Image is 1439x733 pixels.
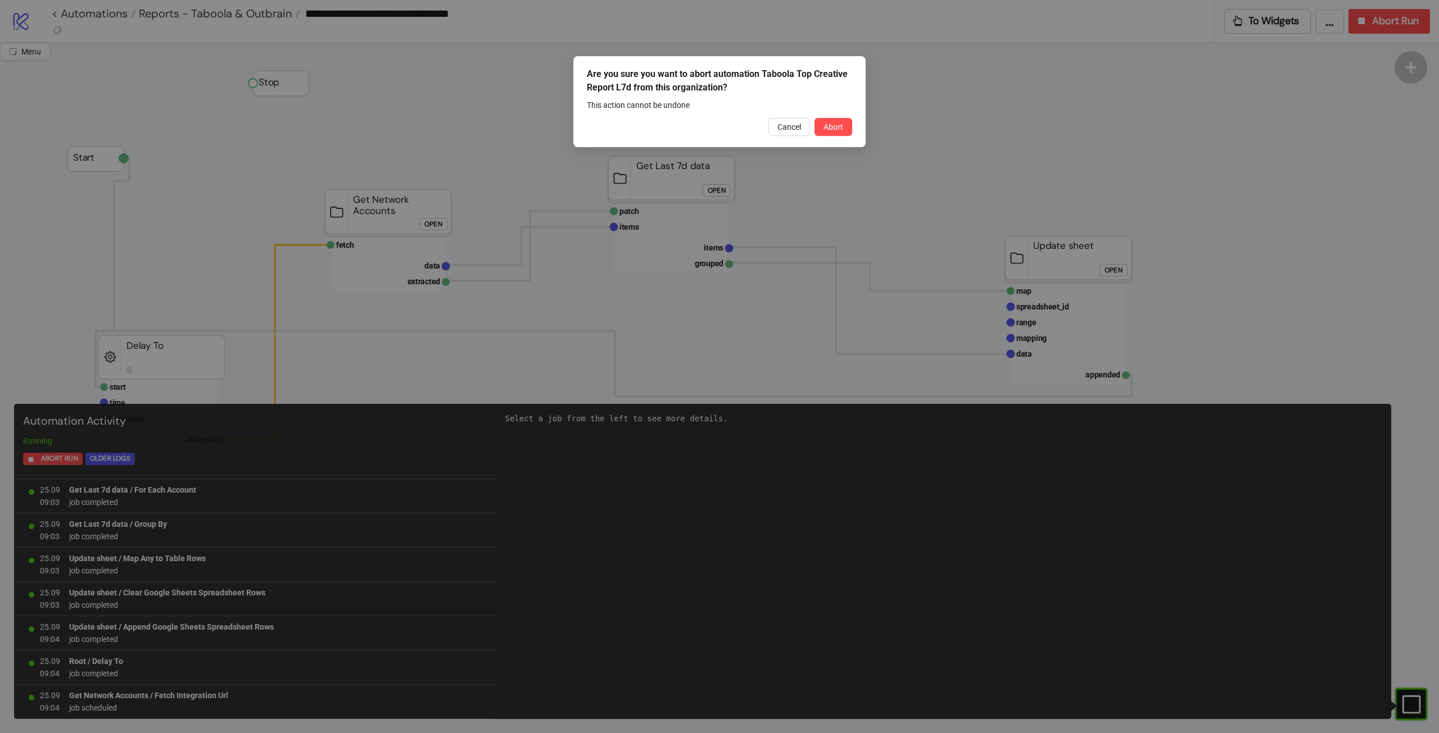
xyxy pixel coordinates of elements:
[814,118,852,136] button: Abort
[587,67,852,94] div: Are you sure you want to abort automation Taboola Top Creative Report L7d from this organization?
[777,122,801,131] span: Cancel
[823,122,843,131] span: Abort
[768,118,810,136] button: Cancel
[587,99,852,111] div: This action cannot be undone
